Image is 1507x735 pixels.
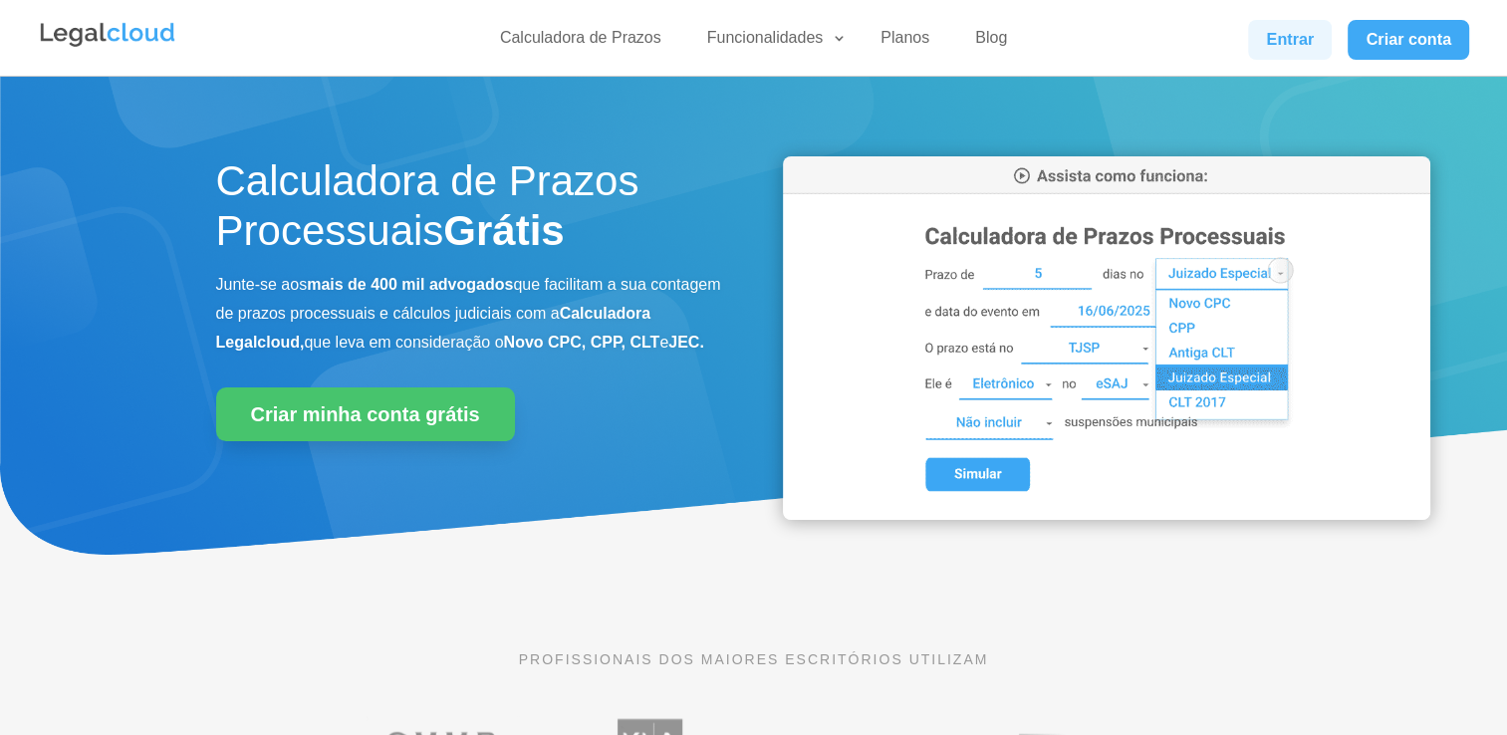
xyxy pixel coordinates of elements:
strong: Grátis [443,207,564,254]
b: mais de 400 mil advogados [307,276,513,293]
h1: Calculadora de Prazos Processuais [216,156,724,267]
a: Blog [963,28,1019,57]
b: Novo CPC, CPP, CLT [504,334,660,351]
a: Planos [869,28,941,57]
a: Entrar [1248,20,1332,60]
a: Criar conta [1348,20,1469,60]
a: Calculadora de Prazos [488,28,673,57]
img: Legalcloud Logo [38,20,177,50]
b: Calculadora Legalcloud, [216,305,651,351]
img: Calculadora de Prazos Processuais da Legalcloud [783,156,1430,520]
b: JEC. [668,334,704,351]
p: Junte-se aos que facilitam a sua contagem de prazos processuais e cálculos judiciais com a que le... [216,271,724,357]
a: Criar minha conta grátis [216,387,515,441]
p: PROFISSIONAIS DOS MAIORES ESCRITÓRIOS UTILIZAM [216,648,1292,670]
a: Calculadora de Prazos Processuais da Legalcloud [783,506,1430,523]
a: Funcionalidades [695,28,848,57]
a: Logo da Legalcloud [38,36,177,53]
